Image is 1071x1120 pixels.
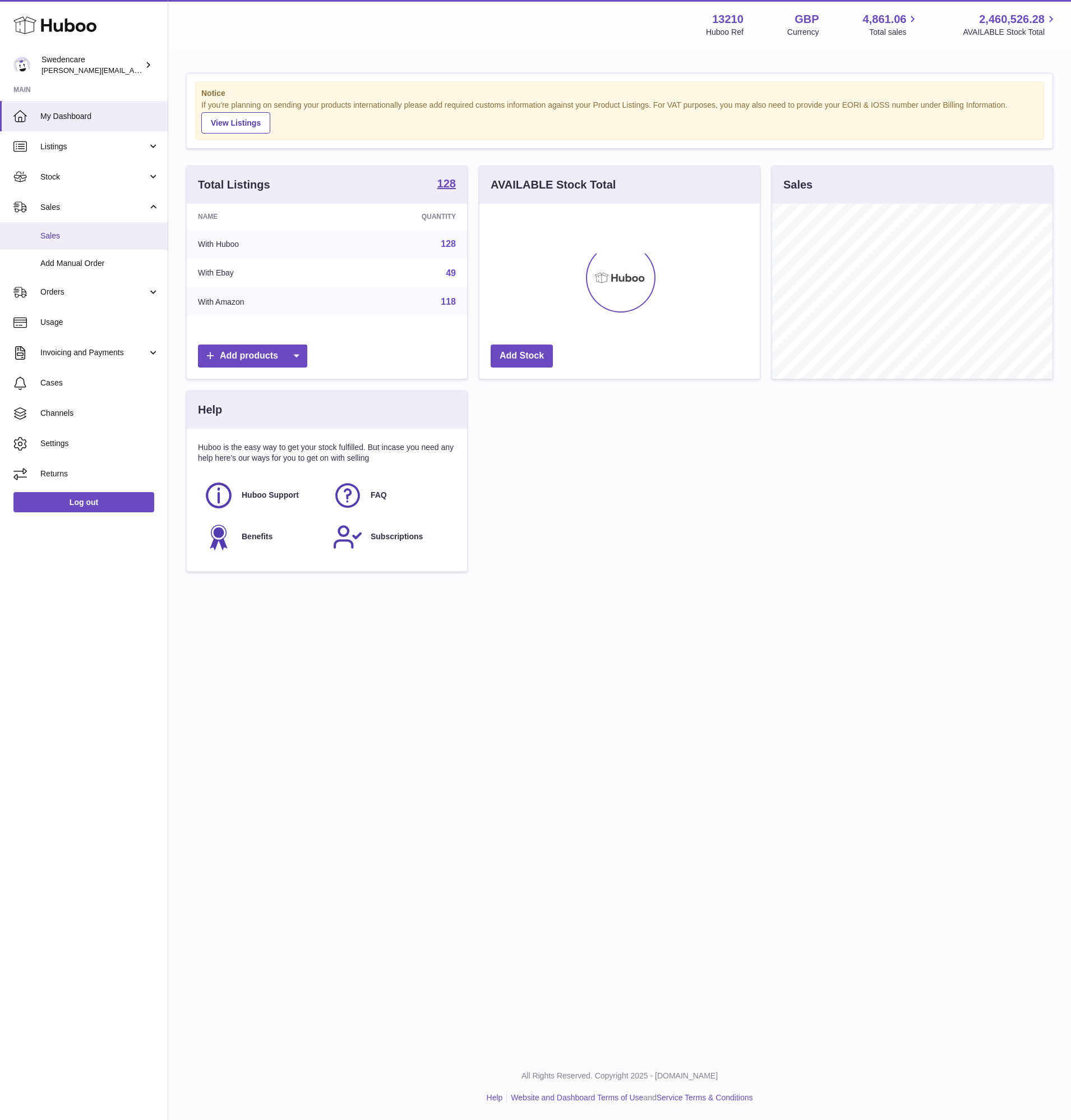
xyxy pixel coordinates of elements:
span: Total sales [869,27,919,38]
span: Huboo Support [242,490,299,501]
img: daniel.corbridge@swedencare.co.uk [13,57,30,74]
a: Huboo Support [204,480,321,511]
div: Huboo Ref [706,27,744,38]
h3: Total Listings [198,177,270,192]
th: Name [187,204,340,229]
span: Settings [40,438,159,449]
span: [PERSON_NAME][EMAIL_ADDRESS][PERSON_NAME][DOMAIN_NAME] [41,66,285,75]
span: Usage [40,317,159,328]
span: Cases [40,378,159,388]
strong: GBP [795,12,819,27]
a: FAQ [333,480,450,511]
a: Website and Dashboard Terms of Use [511,1093,643,1102]
span: My Dashboard [40,111,159,122]
a: 128 [437,178,456,191]
span: Listings [40,141,147,152]
td: With Amazon [187,287,340,316]
span: Channels [40,408,159,419]
h3: Help [198,402,222,417]
span: Benefits [242,531,273,542]
th: Quantity [340,204,467,229]
a: Log out [13,492,154,512]
span: Add Manual Order [40,258,159,269]
a: Add products [198,345,307,368]
li: and [507,1093,753,1103]
p: Huboo is the easy way to get your stock fulfilled. But incase you need any help here's our ways f... [198,442,456,463]
span: AVAILABLE Stock Total [963,27,1058,38]
a: 128 [441,239,456,249]
td: With Huboo [187,229,340,259]
a: 118 [441,297,456,306]
a: 4,861.06 Total sales [863,12,920,38]
h3: Sales [783,177,813,192]
a: Help [487,1093,503,1102]
div: Swedencare [41,54,142,76]
span: Stock [40,172,147,182]
a: 2,460,526.28 AVAILABLE Stock Total [963,12,1058,38]
span: FAQ [371,490,387,501]
span: Invoicing and Payments [40,347,147,358]
strong: Notice [201,88,1038,99]
h3: AVAILABLE Stock Total [491,177,616,192]
a: Add Stock [491,345,553,368]
span: 2,460,526.28 [979,12,1045,27]
span: Returns [40,469,159,479]
a: Service Terms & Conditions [657,1093,753,1102]
div: If you're planning on sending your products internationally please add required customs informati... [201,100,1038,134]
strong: 13210 [712,12,744,27]
a: Subscriptions [333,522,450,552]
strong: 128 [437,178,456,189]
span: Subscriptions [371,531,423,542]
p: All Rights Reserved. Copyright 2025 - [DOMAIN_NAME] [177,1071,1062,1081]
span: 4,861.06 [863,12,907,27]
span: Sales [40,202,147,213]
a: View Listings [201,112,270,134]
a: 49 [446,268,456,278]
span: Orders [40,287,147,297]
div: Currency [787,27,819,38]
a: Benefits [204,522,321,552]
td: With Ebay [187,259,340,288]
span: Sales [40,231,159,241]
